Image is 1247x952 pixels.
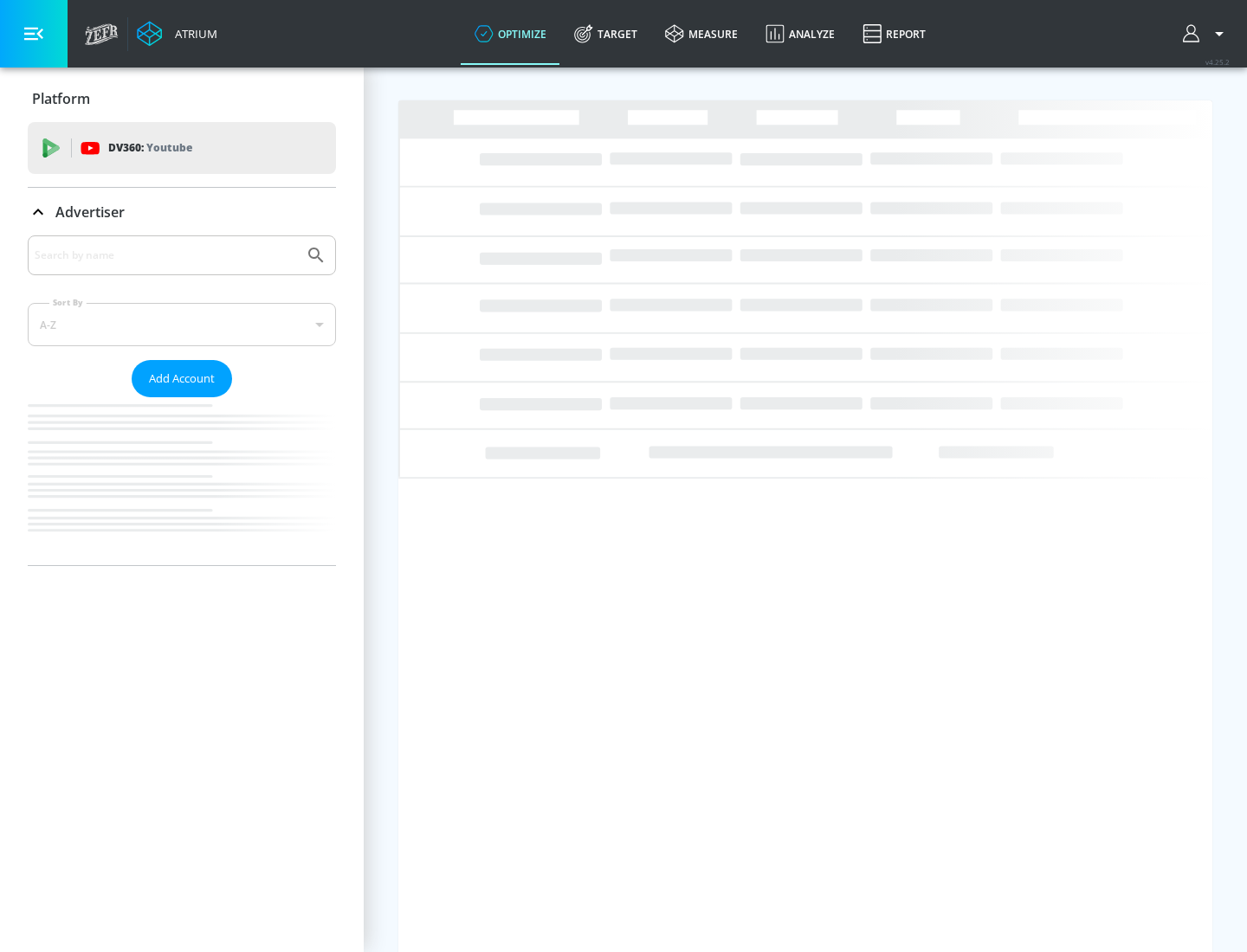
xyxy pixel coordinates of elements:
[28,235,336,565] div: Advertiser
[849,3,940,65] a: Report
[168,26,217,42] div: Atrium
[752,3,849,65] a: Analyze
[28,303,336,346] div: A-Z
[137,21,217,47] a: Atrium
[35,244,297,267] input: Search by name
[149,369,215,389] span: Add Account
[108,138,192,158] p: DV360:
[28,188,336,236] div: Advertiser
[28,122,336,174] div: DV360: Youtube
[49,297,87,308] label: Sort By
[461,3,560,65] a: optimize
[1205,57,1230,67] span: v 4.25.2
[32,89,90,108] p: Platform
[28,397,336,565] nav: list of Advertiser
[132,360,232,397] button: Add Account
[146,138,192,157] p: Youtube
[651,3,752,65] a: measure
[55,203,125,222] p: Advertiser
[28,74,336,123] div: Platform
[560,3,651,65] a: Target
